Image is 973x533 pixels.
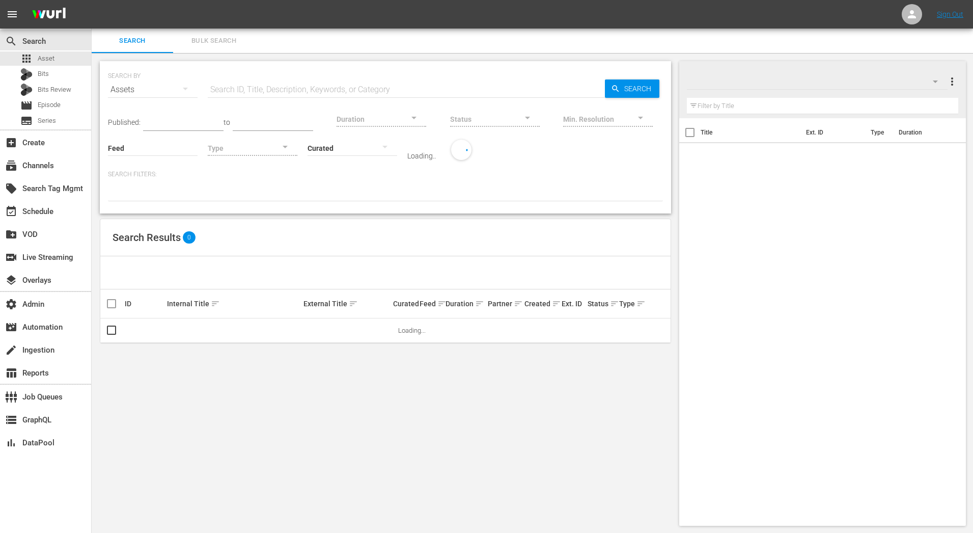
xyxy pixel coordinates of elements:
span: Channels [5,159,17,172]
span: Asset [20,52,33,65]
span: Series [20,115,33,127]
span: Schedule [5,205,17,218]
span: Overlays [5,274,17,286]
div: Type [619,298,637,310]
p: Search Filters: [108,170,663,179]
th: Type [865,118,893,147]
div: Created [524,298,558,310]
span: DataPool [5,437,17,449]
span: sort [514,299,523,308]
span: sort [437,299,447,308]
span: sort [211,299,220,308]
span: Search Tag Mgmt [5,182,17,195]
div: Feed [420,298,443,310]
span: Published: [108,118,141,126]
span: sort [552,299,561,308]
span: sort [636,299,646,308]
div: Assets [108,75,198,104]
div: Loading.. [407,152,436,160]
th: Duration [893,118,954,147]
div: External Title [303,298,390,310]
span: Episode [38,100,61,110]
span: Bulk Search [179,35,248,47]
div: Status [588,298,616,310]
span: Series [38,116,56,126]
a: Sign Out [937,10,963,18]
span: GraphQL [5,414,17,426]
span: VOD [5,228,17,241]
button: Search [605,79,659,98]
span: menu [6,8,18,20]
button: more_vert [946,69,958,94]
div: ID [125,300,164,308]
span: Search [98,35,167,47]
div: Duration [446,298,485,310]
span: Asset [38,54,54,64]
span: sort [349,299,358,308]
span: Ingestion [5,344,17,356]
span: sort [475,299,484,308]
span: Live Streaming [5,251,17,263]
div: Bits Review [20,84,33,96]
span: Episode [20,99,33,112]
span: sort [610,299,619,308]
div: Bits [20,68,33,81]
span: Bits [38,69,49,79]
span: Create [5,137,17,149]
div: Internal Title [167,298,301,310]
span: more_vert [946,75,958,88]
th: Title [701,118,800,147]
div: Curated [393,300,416,308]
th: Ext. ID [800,118,865,147]
span: Admin [5,298,17,310]
img: ans4CAIJ8jUAAAAAAAAAAAAAAAAAAAAAAAAgQb4GAAAAAAAAAAAAAAAAAAAAAAAAJMjXAAAAAAAAAAAAAAAAAAAAAAAAgAT5G... [24,3,73,26]
div: Partner [488,298,521,310]
span: Search [620,79,659,98]
span: Job Queues [5,391,17,403]
span: Search Results [113,231,181,244]
span: Bits Review [38,85,71,95]
span: 0 [183,231,196,244]
div: Ext. ID [562,300,585,308]
span: Search [5,35,17,47]
span: to [224,118,230,126]
span: Loading... [398,327,426,334]
span: Automation [5,321,17,333]
span: Reports [5,367,17,379]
